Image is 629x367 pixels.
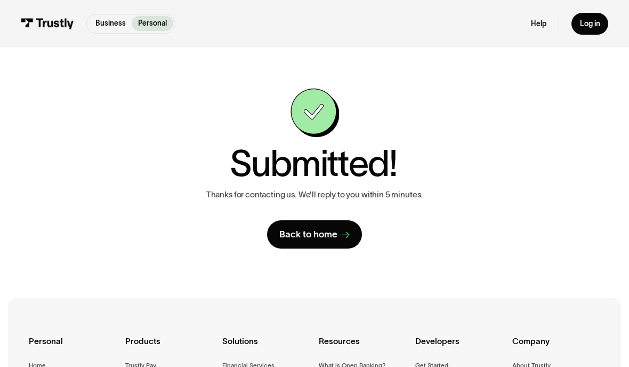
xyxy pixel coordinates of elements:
div: Solutions [222,334,310,360]
p: Thanks for contacting us. We’ll reply to you within 5 minutes. [206,190,423,200]
a: Business [89,16,132,31]
a: Log in [571,13,608,35]
h1: Submitted! [230,146,398,182]
div: Personal [29,334,117,360]
a: Personal [132,16,173,31]
a: Help [531,19,546,29]
a: Back to home [267,220,362,249]
div: Resources [319,334,407,360]
div: Company [512,334,600,360]
p: Personal [138,18,167,29]
div: Back to home [279,228,337,241]
div: Developers [415,334,503,360]
div: Products [125,334,213,360]
img: Trustly Logo [21,18,74,29]
div: Log in [580,19,600,29]
p: Business [95,18,126,29]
